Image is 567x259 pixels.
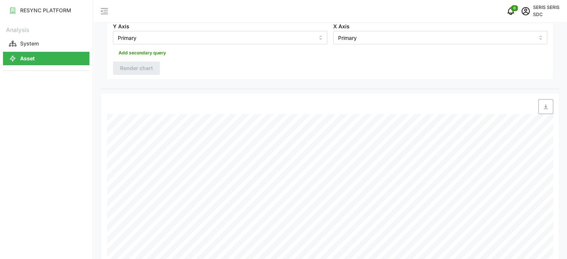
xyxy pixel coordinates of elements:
button: RESYNC PLATFORM [3,4,89,17]
p: System [20,40,39,47]
button: System [3,37,89,50]
button: notifications [503,4,518,19]
p: SERIS SERIS [533,4,560,11]
p: Analysis [3,24,89,35]
span: Add secondary query [119,48,166,58]
a: System [3,36,89,51]
p: RESYNC PLATFORM [20,7,71,14]
button: Add secondary query [113,47,171,59]
span: 0 [513,6,516,11]
button: Asset [3,52,89,65]
label: Y Axis [113,22,129,31]
p: SDC [533,11,560,18]
input: Select Y axis [113,31,327,44]
p: Asset [20,55,35,62]
span: Render chart [120,62,153,75]
a: Asset [3,51,89,66]
button: schedule [518,4,533,19]
label: X Axis [333,22,350,31]
input: Select X axis [333,31,548,44]
button: Render chart [113,61,160,75]
a: RESYNC PLATFORM [3,3,89,18]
